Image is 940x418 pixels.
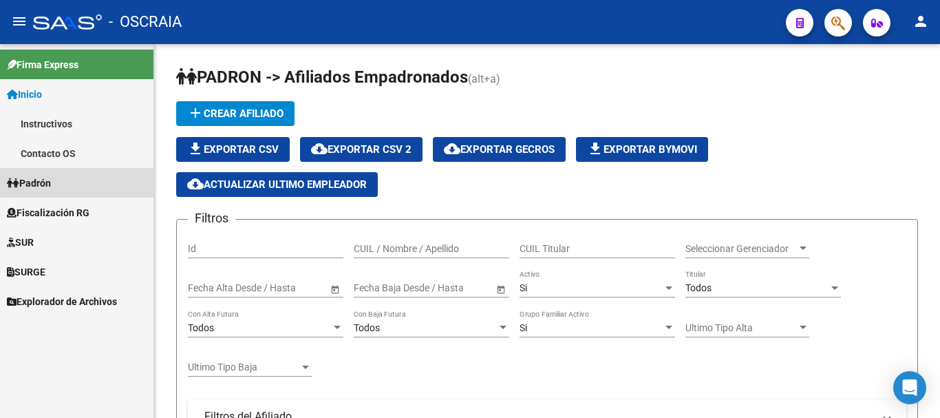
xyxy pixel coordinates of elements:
[188,322,214,333] span: Todos
[354,322,380,333] span: Todos
[354,282,404,294] input: Fecha inicio
[109,7,182,37] span: - OSCRAIA
[187,176,204,192] mat-icon: cloud_download
[250,282,317,294] input: Fecha fin
[493,282,508,296] button: Open calendar
[7,205,89,220] span: Fiscalización RG
[7,57,78,72] span: Firma Express
[188,362,299,373] span: Ultimo Tipo Baja
[176,101,295,126] button: Crear Afiliado
[188,282,238,294] input: Fecha inicio
[11,13,28,30] mat-icon: menu
[576,137,708,162] button: Exportar Bymovi
[311,143,412,156] span: Exportar CSV 2
[176,67,468,87] span: PADRON -> Afiliados Empadronados
[468,72,500,85] span: (alt+a)
[188,209,235,228] h3: Filtros
[685,322,797,334] span: Ultimo Tipo Alta
[587,140,603,157] mat-icon: file_download
[444,143,555,156] span: Exportar GECROS
[7,87,42,102] span: Inicio
[187,107,284,120] span: Crear Afiliado
[685,282,712,293] span: Todos
[328,282,342,296] button: Open calendar
[587,143,697,156] span: Exportar Bymovi
[7,294,117,309] span: Explorador de Archivos
[187,105,204,121] mat-icon: add
[187,140,204,157] mat-icon: file_download
[520,322,527,333] span: Si
[433,137,566,162] button: Exportar GECROS
[7,235,34,250] span: SUR
[187,143,279,156] span: Exportar CSV
[444,140,460,157] mat-icon: cloud_download
[685,243,797,255] span: Seleccionar Gerenciador
[187,178,367,191] span: Actualizar ultimo Empleador
[520,282,527,293] span: Si
[311,140,328,157] mat-icon: cloud_download
[893,371,926,404] div: Open Intercom Messenger
[912,13,929,30] mat-icon: person
[7,176,51,191] span: Padrón
[416,282,483,294] input: Fecha fin
[176,137,290,162] button: Exportar CSV
[176,172,378,197] button: Actualizar ultimo Empleador
[7,264,45,280] span: SURGE
[300,137,423,162] button: Exportar CSV 2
